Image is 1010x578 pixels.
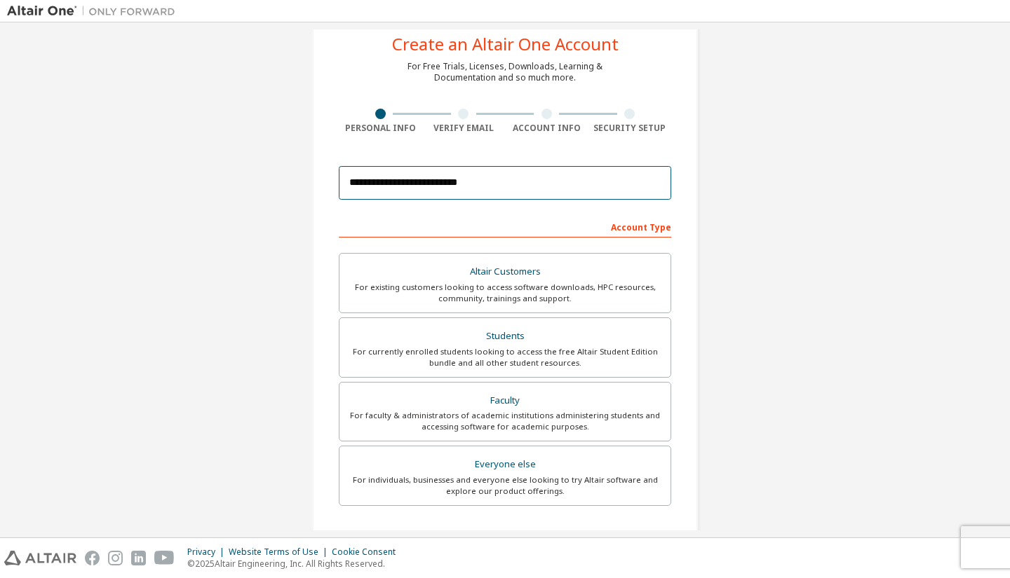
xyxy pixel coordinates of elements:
div: For faculty & administrators of academic institutions administering students and accessing softwa... [348,410,662,432]
div: For currently enrolled students looking to access the free Altair Student Edition bundle and all ... [348,346,662,369]
div: Account Info [505,123,588,134]
div: Everyone else [348,455,662,474]
div: Faculty [348,391,662,411]
div: Students [348,326,662,346]
div: Website Terms of Use [229,546,332,558]
div: Your Profile [339,527,671,549]
img: altair_logo.svg [4,551,76,565]
div: Account Type [339,215,671,238]
div: For existing customers looking to access software downloads, HPC resources, community, trainings ... [348,282,662,304]
p: © 2025 Altair Engineering, Inc. All Rights Reserved. [187,558,404,570]
img: linkedin.svg [131,551,146,565]
img: instagram.svg [108,551,123,565]
img: youtube.svg [154,551,175,565]
div: For individuals, businesses and everyone else looking to try Altair software and explore our prod... [348,474,662,497]
div: Security Setup [588,123,672,134]
div: Cookie Consent [332,546,404,558]
div: For Free Trials, Licenses, Downloads, Learning & Documentation and so much more. [408,61,602,83]
div: Personal Info [339,123,422,134]
div: Altair Customers [348,262,662,282]
div: Create an Altair One Account [392,36,619,53]
img: facebook.svg [85,551,100,565]
div: Verify Email [422,123,506,134]
img: Altair One [7,4,182,18]
div: Privacy [187,546,229,558]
